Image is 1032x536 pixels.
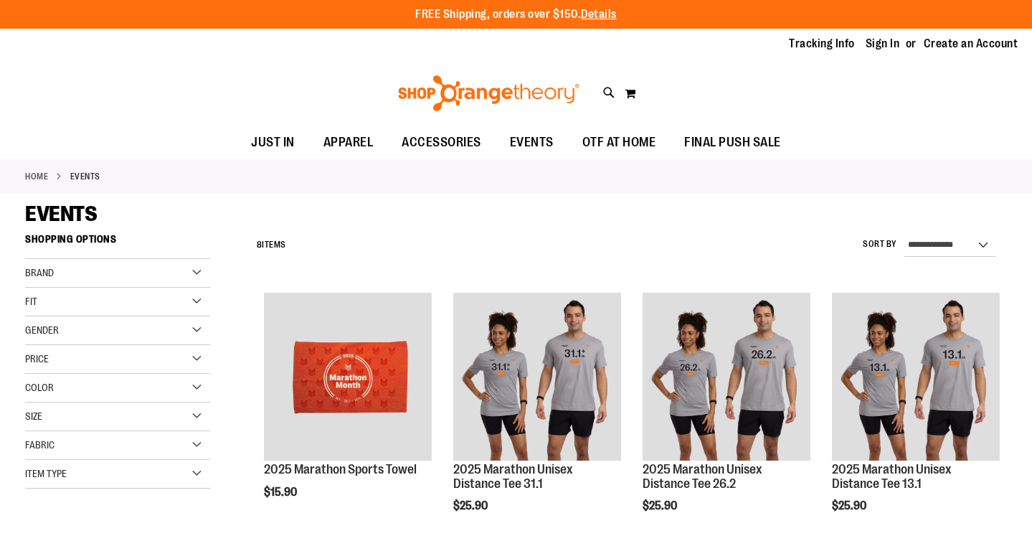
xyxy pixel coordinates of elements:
a: APPAREL [309,126,388,159]
span: FINAL PUSH SALE [684,126,781,159]
a: 2025 Marathon Unisex Distance Tee 31.1 [453,293,621,463]
a: Sign In [866,36,900,52]
a: JUST IN [237,126,309,159]
span: $25.90 [832,499,868,512]
a: 2025 Marathon Unisex Distance Tee 13.1 [832,462,952,491]
span: Color [25,382,54,393]
span: $15.90 [264,486,299,499]
a: 2025 Marathon Unisex Distance Tee 13.1 [832,293,1000,463]
span: JUST IN [251,126,295,159]
label: Sort By [863,238,897,250]
a: 2025 Marathon Unisex Distance Tee 26.2 [643,293,810,463]
img: 2025 Marathon Unisex Distance Tee 13.1 [832,293,1000,461]
span: EVENTS [25,202,97,226]
span: OTF AT HOME [582,126,656,159]
a: OTF AT HOME [568,126,671,159]
img: Shop Orangetheory [396,75,582,111]
span: Price [25,353,49,365]
strong: EVENTS [70,170,100,183]
img: 2025 Marathon Sports Towel [264,293,432,461]
p: FREE Shipping, orders over $150. [415,6,617,23]
h2: Items [257,234,286,256]
a: Home [25,170,48,183]
a: Tracking Info [789,36,855,52]
a: EVENTS [496,126,568,159]
a: Details [581,8,617,21]
a: 2025 Marathon Sports Towel [264,293,432,463]
div: product [257,286,439,535]
strong: Shopping Options [25,227,210,259]
span: ACCESSORIES [402,126,481,159]
a: ACCESSORIES [387,126,496,159]
a: 2025 Marathon Unisex Distance Tee 26.2 [643,462,762,491]
span: APPAREL [323,126,374,159]
a: 2025 Marathon Sports Towel [264,462,417,476]
span: Brand [25,267,54,278]
img: 2025 Marathon Unisex Distance Tee 26.2 [643,293,810,461]
span: Gender [25,324,59,336]
span: $25.90 [643,499,679,512]
span: $25.90 [453,499,490,512]
span: Fit [25,296,37,307]
span: 8 [257,240,262,250]
img: 2025 Marathon Unisex Distance Tee 31.1 [453,293,621,461]
span: Item Type [25,468,67,479]
a: Create an Account [924,36,1018,52]
a: 2025 Marathon Unisex Distance Tee 31.1 [453,462,573,491]
span: Fabric [25,439,55,451]
a: FINAL PUSH SALE [670,126,795,159]
span: Size [25,410,42,422]
span: EVENTS [510,126,554,159]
